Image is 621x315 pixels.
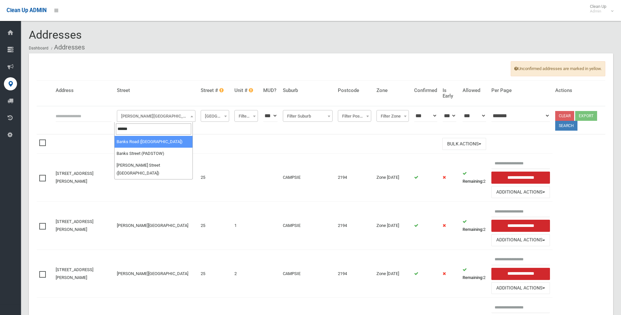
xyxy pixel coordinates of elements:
h4: MUD? [263,88,278,93]
td: 2 [460,154,489,202]
h4: Per Page [491,88,550,93]
span: Filter Suburb [284,112,331,121]
td: 25 [198,250,231,298]
li: Addresses [49,41,85,53]
a: [STREET_ADDRESS][PERSON_NAME] [56,171,93,184]
strong: Remaining: [463,179,483,184]
span: Oswald Street (CAMPSIE) [117,110,195,122]
h4: Suburb [283,88,333,93]
strong: Remaining: [463,227,483,232]
li: Banks Road ([GEOGRAPHIC_DATA]) [115,136,192,148]
td: [PERSON_NAME][GEOGRAPHIC_DATA] [114,202,198,250]
span: Filter Street # [201,110,229,122]
button: Search [555,121,577,131]
li: Banks Street (PADSTOW) [115,148,192,159]
span: Filter Unit # [236,112,256,121]
td: CAMPSIE [280,250,335,298]
h4: Street [117,88,195,93]
span: Unconfirmed addresses are marked in yellow. [511,61,605,76]
td: 2194 [335,250,374,298]
span: Clean Up [587,4,613,14]
span: Oswald Street (CAMPSIE) [119,112,194,121]
td: 1 [232,202,261,250]
h4: Allowed [463,88,486,93]
span: Filter Unit # [234,110,258,122]
a: Clear [555,111,574,121]
span: Filter Zone [378,112,407,121]
strong: Remaining: [463,275,483,280]
a: [STREET_ADDRESS][PERSON_NAME] [56,267,93,280]
a: Dashboard [29,46,48,50]
span: Addresses [29,28,82,41]
span: Filter Street # [202,112,227,121]
td: 2194 [335,154,374,202]
h4: Confirmed [414,88,437,93]
td: Zone [DATE] [374,250,411,298]
h4: Zone [376,88,409,93]
h4: Postcode [338,88,371,93]
h4: Actions [555,88,603,93]
span: Filter Suburb [283,110,333,122]
h4: Address [56,88,112,93]
td: CAMPSIE [280,202,335,250]
small: Admin [590,9,606,14]
button: Additional Actions [491,282,550,294]
h4: Is Early [443,88,458,99]
td: 25 [198,154,231,202]
button: Additional Actions [491,234,550,246]
td: 25 [198,202,231,250]
h4: Unit # [234,88,258,93]
a: [STREET_ADDRESS][PERSON_NAME] [56,219,93,232]
td: 2194 [335,202,374,250]
td: Zone [DATE] [374,202,411,250]
button: Export [575,111,597,121]
span: Clean Up ADMIN [7,7,46,13]
h4: Street # [201,88,229,93]
span: Filter Zone [376,110,409,122]
td: 2 [232,250,261,298]
td: CAMPSIE [280,154,335,202]
td: [PERSON_NAME][GEOGRAPHIC_DATA] [114,250,198,298]
span: Filter Postcode [338,110,371,122]
td: 2 [460,202,489,250]
button: Bulk Actions [442,138,486,150]
button: Additional Actions [491,186,550,198]
td: 2 [460,250,489,298]
td: Zone [DATE] [374,154,411,202]
li: [PERSON_NAME] Street ([GEOGRAPHIC_DATA]) [115,159,192,179]
span: Filter Postcode [339,112,370,121]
